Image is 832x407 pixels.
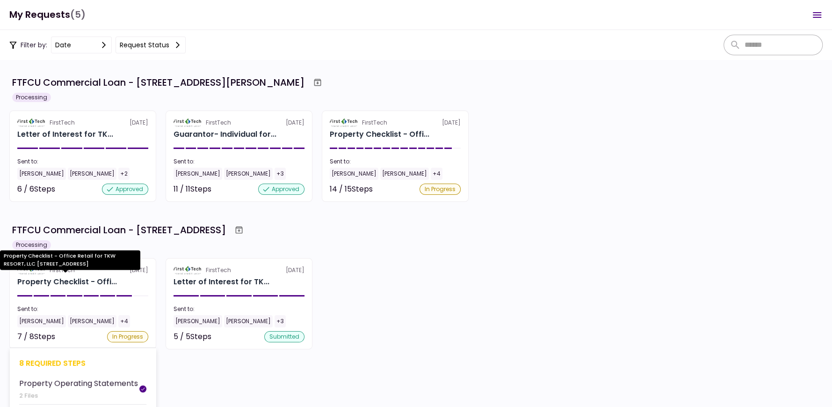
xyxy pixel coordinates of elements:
div: Sent to: [330,157,461,166]
div: Sent to: [174,305,304,313]
div: FirstTech [362,118,387,127]
div: Property Operating Statements [19,377,138,389]
div: [DATE] [174,266,304,274]
div: 11 / 11 Steps [174,184,211,195]
div: +4 [431,168,442,180]
button: Request status [116,37,186,53]
div: +2 [118,168,130,180]
div: [PERSON_NAME] [380,168,429,180]
div: Processing [12,93,51,102]
div: Guarantor- Individual for TKW RESORT, LLC Tom White [174,129,276,140]
div: FirstTech [206,118,231,127]
div: 2 Files [19,391,138,400]
div: +4 [118,315,130,327]
h1: My Requests [9,5,86,24]
div: FTFCU Commercial Loan - [STREET_ADDRESS][PERSON_NAME] [12,75,304,89]
button: date [51,37,112,53]
div: [DATE] [330,118,461,127]
button: Archive workflow [231,222,247,238]
div: [PERSON_NAME] [174,315,222,327]
div: submitted [264,331,304,342]
div: Sent to: [17,305,148,313]
div: FirstTech [206,266,231,274]
img: Partner logo [17,118,46,127]
div: [PERSON_NAME] [224,315,273,327]
span: (5) [70,5,86,24]
div: [PERSON_NAME] [224,168,273,180]
div: Letter of Interest for TKW RESORT, LLC 2410 Charleston Highway Cayce [174,276,269,288]
div: [PERSON_NAME] [17,168,66,180]
div: [PERSON_NAME] [174,168,222,180]
div: Property Checklist - Office Retail for TKW RESORT, LLC 2410 Charleston Highway, Cayce, SC [17,276,117,288]
div: +3 [275,168,286,180]
div: [PERSON_NAME] [330,168,378,180]
div: Property Checklist - Office Retail for TKW RESORT, LLC 1402 Boone Street [330,129,429,140]
div: 5 / 5 Steps [174,331,211,342]
img: Partner logo [174,266,202,274]
div: approved [258,184,304,195]
div: In Progress [107,331,148,342]
div: [PERSON_NAME] [68,315,116,327]
div: Sent to: [17,157,148,166]
div: Sent to: [174,157,304,166]
div: FirstTech [50,118,75,127]
div: approved [102,184,148,195]
img: Partner logo [330,118,358,127]
div: FTFCU Commercial Loan - [STREET_ADDRESS] [12,223,226,237]
div: Processing [12,240,51,250]
div: 14 / 15 Steps [330,184,373,195]
div: 7 / 8 Steps [17,331,55,342]
img: Partner logo [174,118,202,127]
div: [DATE] [17,118,148,127]
div: Filter by: [9,37,186,53]
div: [PERSON_NAME] [17,315,66,327]
div: 6 / 6 Steps [17,184,55,195]
div: +3 [275,315,286,327]
div: In Progress [420,184,461,195]
div: [DATE] [174,118,304,127]
div: Letter of Interest for TKW RESORT, LLC 1402 Boone Street [17,129,113,140]
button: Archive workflow [309,74,326,91]
div: [PERSON_NAME] [68,168,116,180]
button: Open menu [806,4,828,26]
div: date [55,40,71,50]
div: 8 required steps [19,357,146,369]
